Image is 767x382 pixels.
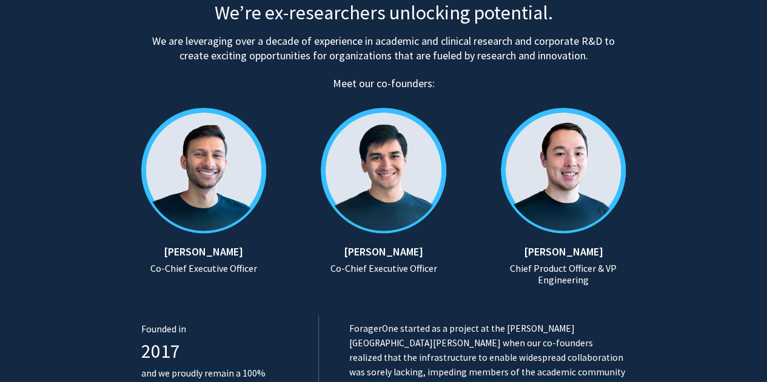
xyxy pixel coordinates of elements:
h4: Meet our co-founders: [141,68,626,91]
h6: Co-Chief Executive Officer [309,263,458,274]
span: Founded in [141,323,186,335]
h6: Chief Product Officer & VP Engineering [501,263,626,286]
h5: [PERSON_NAME] [309,245,458,259]
h5: [PERSON_NAME] [501,245,626,259]
h5: [PERSON_NAME] [141,245,267,259]
h5: We are leveraging over a decade of experience in academic and clinical research and corporate R&D... [141,34,626,63]
span: 2017 [141,339,180,363]
img: yash.png [309,96,458,245]
img: mike.png [477,96,626,245]
img: ansh.png [141,96,291,245]
iframe: Chat [9,328,52,373]
h6: Co-Chief Executive Officer [141,263,267,274]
